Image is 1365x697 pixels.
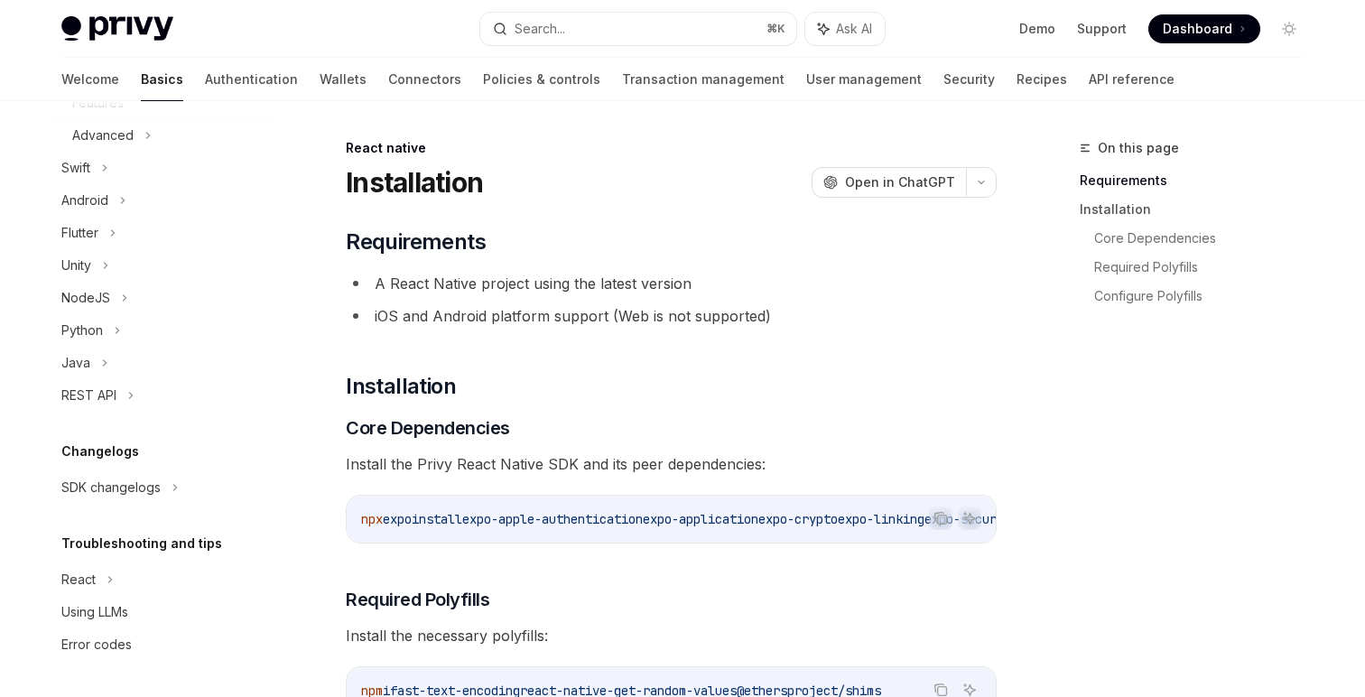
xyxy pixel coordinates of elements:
[924,511,1047,527] span: expo-secure-store
[766,22,785,36] span: ⌘ K
[61,634,132,655] div: Error codes
[346,139,997,157] div: React native
[622,58,785,101] a: Transaction management
[483,58,600,101] a: Policies & controls
[61,255,91,276] div: Unity
[1098,137,1179,159] span: On this page
[346,271,997,296] li: A React Native project using the latest version
[141,58,183,101] a: Basics
[346,623,997,648] span: Install the necessary polyfills:
[47,596,278,628] a: Using LLMs
[943,58,995,101] a: Security
[61,157,90,179] div: Swift
[61,477,161,498] div: SDK changelogs
[61,287,110,309] div: NodeJS
[61,16,173,42] img: light logo
[61,320,103,341] div: Python
[480,13,796,45] button: Search...⌘K
[346,228,486,256] span: Requirements
[361,511,383,527] span: npx
[346,415,510,441] span: Core Dependencies
[1080,166,1318,195] a: Requirements
[47,628,278,661] a: Error codes
[1017,58,1067,101] a: Recipes
[388,58,461,101] a: Connectors
[1094,253,1318,282] a: Required Polyfills
[836,20,872,38] span: Ask AI
[958,506,981,530] button: Ask AI
[412,511,462,527] span: install
[61,601,128,623] div: Using LLMs
[1077,20,1127,38] a: Support
[929,506,952,530] button: Copy the contents from the code block
[845,173,955,191] span: Open in ChatGPT
[61,190,108,211] div: Android
[205,58,298,101] a: Authentication
[643,511,758,527] span: expo-application
[61,533,222,554] h5: Troubleshooting and tips
[346,451,997,477] span: Install the Privy React Native SDK and its peer dependencies:
[1080,195,1318,224] a: Installation
[346,587,489,612] span: Required Polyfills
[1148,14,1260,43] a: Dashboard
[320,58,367,101] a: Wallets
[383,511,412,527] span: expo
[72,125,134,146] div: Advanced
[61,222,98,244] div: Flutter
[346,166,483,199] h1: Installation
[61,569,96,590] div: React
[1094,224,1318,253] a: Core Dependencies
[805,13,885,45] button: Ask AI
[1094,282,1318,311] a: Configure Polyfills
[462,511,643,527] span: expo-apple-authentication
[1019,20,1055,38] a: Demo
[346,303,997,329] li: iOS and Android platform support (Web is not supported)
[61,385,116,406] div: REST API
[61,441,139,462] h5: Changelogs
[61,352,90,374] div: Java
[758,511,838,527] span: expo-crypto
[1163,20,1232,38] span: Dashboard
[515,18,565,40] div: Search...
[806,58,922,101] a: User management
[346,372,456,401] span: Installation
[1089,58,1175,101] a: API reference
[61,58,119,101] a: Welcome
[838,511,924,527] span: expo-linking
[1275,14,1304,43] button: Toggle dark mode
[812,167,966,198] button: Open in ChatGPT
